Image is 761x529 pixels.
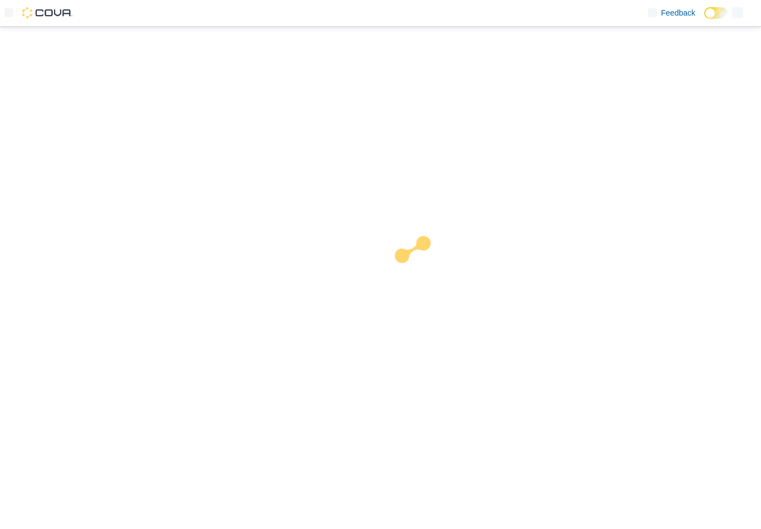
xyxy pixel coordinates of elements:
img: Cova [22,7,72,18]
span: Feedback [661,7,695,18]
a: Feedback [643,2,700,24]
input: Dark Mode [704,7,728,19]
img: cova-loader [380,228,464,311]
